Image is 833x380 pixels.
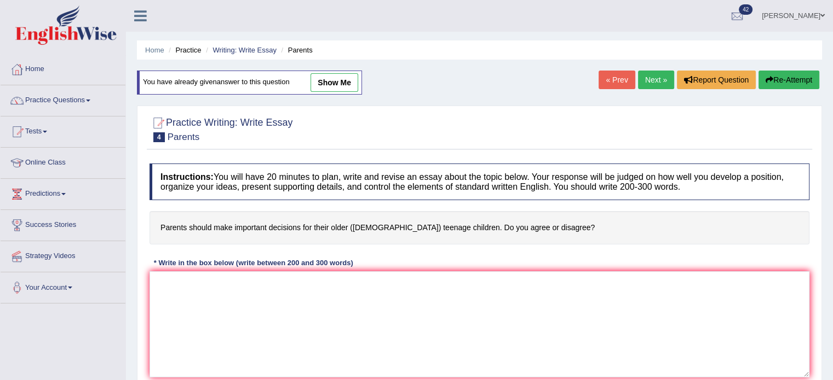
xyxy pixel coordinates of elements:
h4: You will have 20 minutes to plan, write and revise an essay about the topic below. Your response ... [150,163,809,200]
a: Predictions [1,179,125,206]
div: * Write in the box below (write between 200 and 300 words) [150,258,357,268]
a: Success Stories [1,210,125,237]
span: 42 [739,4,752,15]
a: Home [145,46,164,54]
button: Re-Attempt [759,71,819,89]
a: Practice Questions [1,85,125,113]
button: Report Question [677,71,756,89]
li: Parents [279,45,313,55]
div: You have already given answer to this question [137,71,362,95]
span: 4 [153,132,165,142]
a: Next » [638,71,674,89]
b: Instructions: [160,172,214,182]
a: Your Account [1,272,125,300]
h2: Practice Writing: Write Essay [150,115,292,142]
a: Strategy Videos [1,241,125,268]
a: Home [1,54,125,81]
a: « Prev [599,71,635,89]
h4: Parents should make important decisions for their older ([DEMOGRAPHIC_DATA]) teenage children. Do... [150,211,809,244]
a: show me [311,73,358,92]
li: Practice [166,45,201,55]
a: Writing: Write Essay [212,46,277,54]
small: Parents [168,132,200,142]
a: Tests [1,116,125,144]
a: Online Class [1,148,125,175]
